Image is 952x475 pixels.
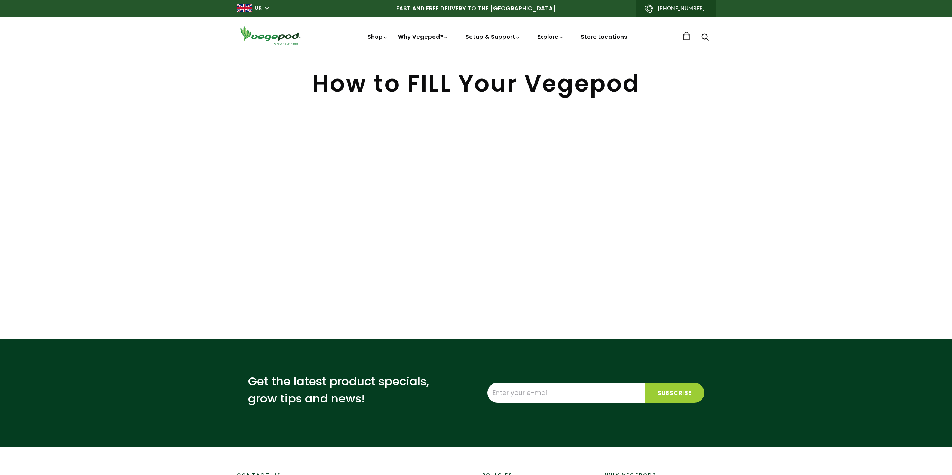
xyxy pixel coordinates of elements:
a: Search [701,34,709,42]
h1: How to FILL Your Vegepod [237,72,716,95]
input: Enter your e-mail [487,383,645,403]
iframe: YouTube video player [325,129,628,300]
a: UK [255,4,262,12]
img: Vegepod [237,25,304,46]
a: Shop [367,33,388,41]
a: Store Locations [581,33,627,41]
a: Explore [537,33,564,41]
input: Subscribe [645,383,704,403]
p: Get the latest product specials, grow tips and news! [248,373,435,407]
a: Why Vegepod? [398,33,449,41]
img: gb_large.png [237,4,252,12]
a: Setup & Support [465,33,521,41]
